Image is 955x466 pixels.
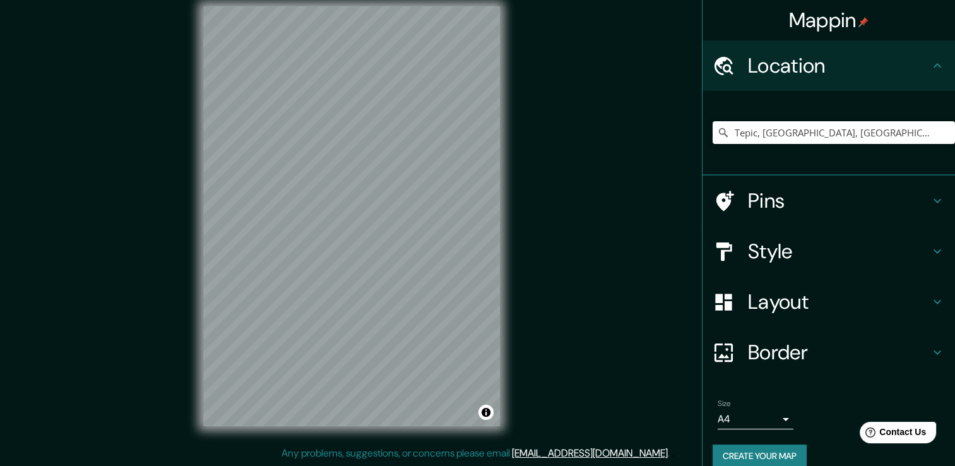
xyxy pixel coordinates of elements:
label: Size [718,398,731,409]
a: [EMAIL_ADDRESS][DOMAIN_NAME] [512,446,668,460]
h4: Pins [748,188,930,213]
div: Location [703,40,955,91]
h4: Border [748,340,930,365]
h4: Mappin [789,8,869,33]
p: Any problems, suggestions, or concerns please email . [282,446,670,461]
img: pin-icon.png [858,17,869,27]
h4: Style [748,239,930,264]
h4: Location [748,53,930,78]
button: Toggle attribution [478,405,494,420]
iframe: Help widget launcher [843,417,941,452]
div: Layout [703,277,955,327]
div: . [672,446,674,461]
canvas: Map [203,6,500,426]
div: Pins [703,176,955,226]
div: A4 [718,409,793,429]
div: Style [703,226,955,277]
div: . [670,446,672,461]
input: Pick your city or area [713,121,955,144]
div: Border [703,327,955,378]
h4: Layout [748,289,930,314]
